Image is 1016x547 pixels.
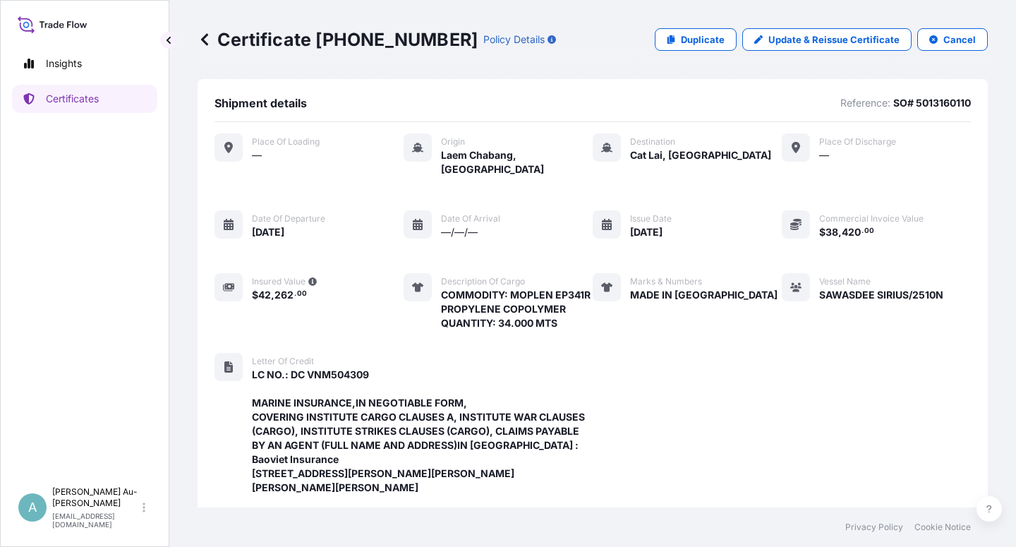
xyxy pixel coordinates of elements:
span: 00 [864,229,874,234]
p: Reference: [840,96,890,110]
a: Insights [12,49,157,78]
span: Date of arrival [441,213,500,224]
span: Laem Chabang, [GEOGRAPHIC_DATA] [441,148,593,176]
span: , [271,290,274,300]
p: Cancel [943,32,976,47]
span: Shipment details [214,96,307,110]
span: COMMODITY: MOPLEN EP341R PROPYLENE COPOLYMER QUANTITY: 34.000 MTS [441,288,593,330]
span: Marks & Numbers [630,276,702,287]
span: Commercial Invoice Value [819,213,924,224]
span: . [861,229,864,234]
a: Certificates [12,85,157,113]
span: Insured Value [252,276,306,287]
span: SAWASDEE SIRIUS/2510N [819,288,943,302]
button: Cancel [917,28,988,51]
p: Certificates [46,92,99,106]
span: Letter of Credit [252,356,314,367]
span: 00 [297,291,307,296]
span: Place of discharge [819,136,896,148]
span: $ [252,290,258,300]
span: , [838,227,842,237]
span: 420 [842,227,861,237]
span: Date of departure [252,213,325,224]
span: Place of Loading [252,136,320,148]
a: Cookie Notice [914,522,971,533]
span: A [28,500,37,515]
span: [DATE] [630,225,663,239]
span: Origin [441,136,465,148]
span: —/—/— [441,225,478,239]
p: Update & Reissue Certificate [768,32,900,47]
span: — [252,148,262,162]
span: . [294,291,296,296]
a: Update & Reissue Certificate [742,28,912,51]
span: Vessel Name [819,276,871,287]
span: — [819,148,829,162]
span: Cat Lai, [GEOGRAPHIC_DATA] [630,148,771,162]
span: 38 [825,227,838,237]
p: [EMAIL_ADDRESS][DOMAIN_NAME] [52,512,140,529]
span: MADE IN [GEOGRAPHIC_DATA] [630,288,778,302]
p: Duplicate [681,32,725,47]
span: 42 [258,290,271,300]
span: Destination [630,136,675,148]
a: Duplicate [655,28,737,51]
p: Certificate [PHONE_NUMBER] [198,28,478,51]
span: 262 [274,290,294,300]
span: [DATE] [252,225,284,239]
span: $ [819,227,825,237]
span: Description of cargo [441,276,525,287]
a: Privacy Policy [845,522,903,533]
p: Policy Details [483,32,545,47]
p: Insights [46,56,82,71]
span: Issue Date [630,213,672,224]
p: SO# 5013160110 [893,96,971,110]
p: [PERSON_NAME] Au-[PERSON_NAME] [52,486,140,509]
